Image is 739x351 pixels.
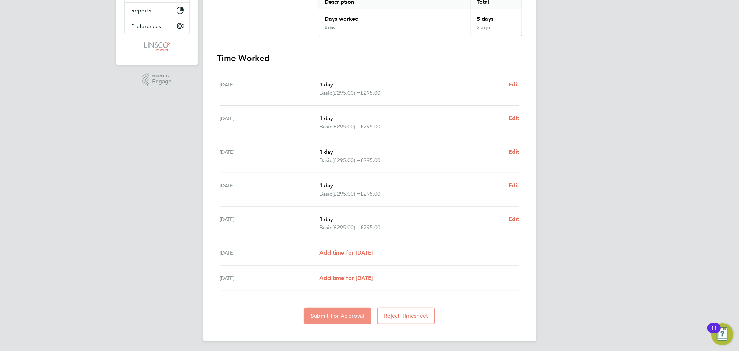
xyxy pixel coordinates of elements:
[509,215,519,223] a: Edit
[509,181,519,190] a: Edit
[319,181,503,190] p: 1 day
[152,73,171,79] span: Powered by
[319,89,332,97] span: Basic
[384,313,429,319] span: Reject Timesheet
[319,223,332,232] span: Basic
[711,323,733,345] button: Open Resource Center, 11 new notifications
[332,89,360,96] span: (£295.00) =
[220,215,320,232] div: [DATE]
[509,216,519,222] span: Edit
[319,215,503,223] p: 1 day
[220,148,320,164] div: [DATE]
[509,114,519,122] a: Edit
[509,115,519,121] span: Edit
[711,328,717,337] div: 11
[220,249,320,257] div: [DATE]
[319,275,373,281] span: Add time for [DATE]
[332,123,360,130] span: (£295.00) =
[471,25,521,36] div: 5 days
[220,274,320,282] div: [DATE]
[217,53,522,64] h3: Time Worked
[125,18,189,34] button: Preferences
[332,157,360,163] span: (£295.00) =
[509,148,519,156] a: Edit
[220,114,320,131] div: [DATE]
[319,148,503,156] p: 1 day
[132,7,152,14] span: Reports
[142,41,171,52] img: linsco-logo-retina.png
[360,157,380,163] span: £295.00
[360,190,380,197] span: £295.00
[509,182,519,189] span: Edit
[304,308,371,324] button: Submit For Approval
[152,79,171,85] span: Engage
[509,148,519,155] span: Edit
[332,190,360,197] span: (£295.00) =
[325,25,335,30] div: Basic
[471,9,521,25] div: 5 days
[319,274,373,282] a: Add time for [DATE]
[142,73,171,86] a: Powered byEngage
[311,313,364,319] span: Submit For Approval
[319,114,503,122] p: 1 day
[360,123,380,130] span: £295.00
[319,9,471,25] div: Days worked
[132,23,161,29] span: Preferences
[220,181,320,198] div: [DATE]
[377,308,436,324] button: Reject Timesheet
[319,190,332,198] span: Basic
[360,89,380,96] span: £295.00
[360,224,380,231] span: £295.00
[319,156,332,164] span: Basic
[319,122,332,131] span: Basic
[220,80,320,97] div: [DATE]
[319,249,373,257] a: Add time for [DATE]
[332,224,360,231] span: (£295.00) =
[319,249,373,256] span: Add time for [DATE]
[509,81,519,88] span: Edit
[509,80,519,89] a: Edit
[319,80,503,89] p: 1 day
[125,3,189,18] button: Reports
[124,41,190,52] a: Go to home page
